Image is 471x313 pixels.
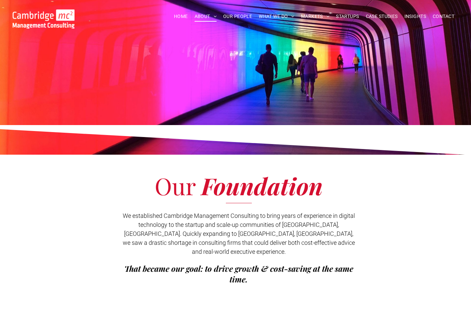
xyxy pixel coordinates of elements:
a: WHAT WE DO [255,11,298,22]
span: Our [155,170,196,201]
a: Your Business Transformed | Cambridge Management Consulting [13,10,75,17]
img: Go to Homepage [13,9,75,29]
a: CONTACT [429,11,458,22]
a: OUR PEOPLE [220,11,255,22]
span: Foundation [201,170,323,201]
a: STARTUPS [333,11,362,22]
a: CASE STUDIES [363,11,401,22]
span: We established Cambridge Management Consulting to bring years of experience in digital technology... [123,212,355,255]
a: INSIGHTS [401,11,429,22]
a: HOME [171,11,191,22]
a: MARKETS [298,11,333,22]
a: ABOUT [191,11,220,22]
span: That became our goal: to drive growth & cost-saving at the same time. [124,263,353,284]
